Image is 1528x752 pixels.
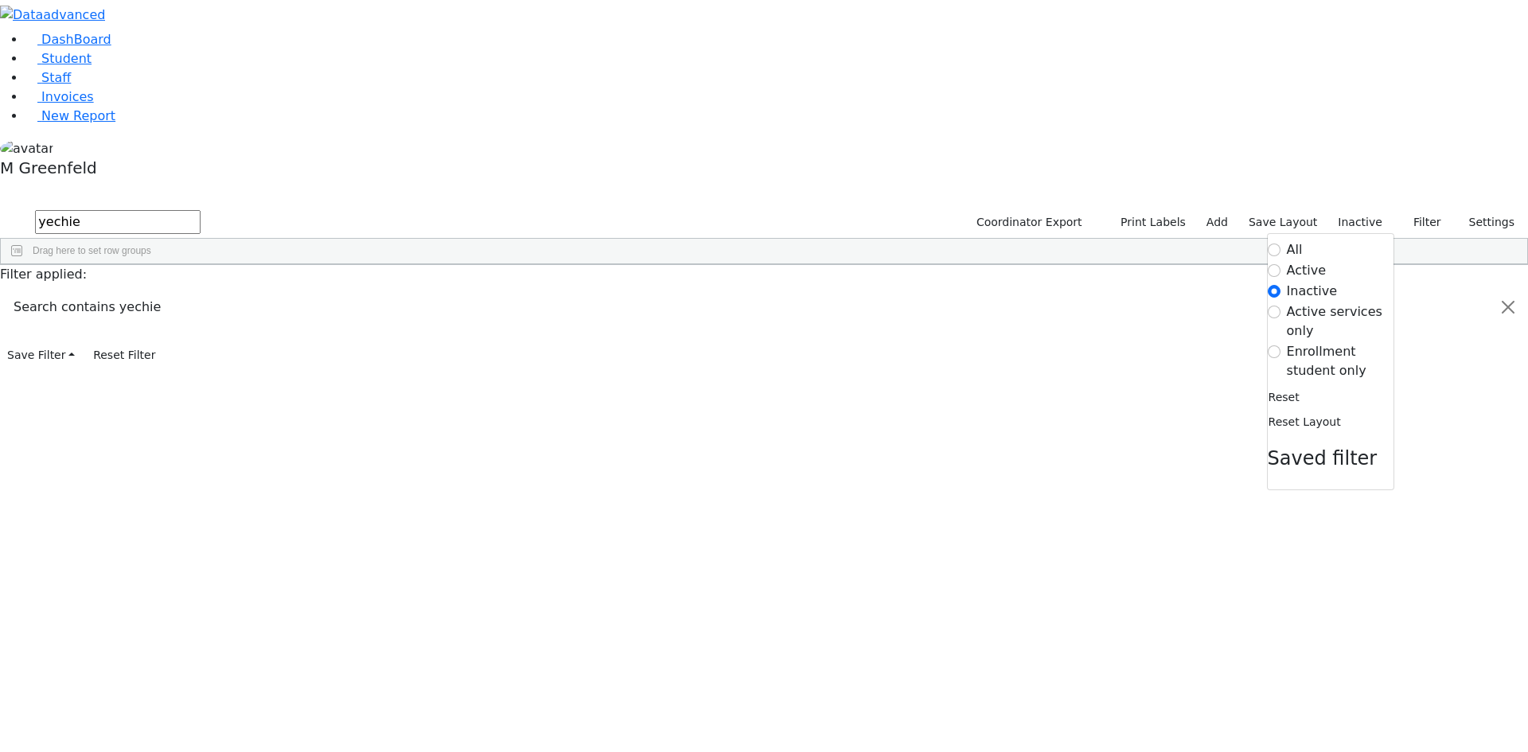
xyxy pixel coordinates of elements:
button: Settings [1448,210,1522,235]
a: New Report [25,108,115,123]
label: Active [1287,261,1327,280]
button: Reset [1268,385,1300,410]
a: Add [1199,210,1235,235]
button: Filter [1393,210,1448,235]
input: Inactive [1268,285,1280,298]
span: Invoices [41,89,94,104]
button: Save Layout [1241,210,1324,235]
a: Staff [25,70,71,85]
label: Enrollment student only [1287,342,1394,380]
button: Reset Layout [1268,410,1342,434]
input: Search [35,210,201,234]
span: DashBoard [41,32,111,47]
input: Enrollment student only [1268,345,1280,358]
a: DashBoard [25,32,111,47]
a: Student [25,51,92,66]
span: Student [41,51,92,66]
label: Inactive [1287,282,1338,301]
input: Active services only [1268,306,1280,318]
input: All [1268,244,1280,256]
span: Saved filter [1268,447,1378,470]
label: Inactive [1331,210,1390,235]
button: Close [1489,285,1527,329]
button: Reset Filter [86,343,162,368]
input: Active [1268,264,1280,277]
button: Print Labels [1102,210,1193,235]
span: Drag here to set row groups [33,245,151,256]
label: Active services only [1287,302,1394,341]
button: Coordinator Export [966,210,1089,235]
span: New Report [41,108,115,123]
span: Staff [41,70,71,85]
div: Settings [1267,233,1394,490]
a: Invoices [25,89,94,104]
label: All [1287,240,1303,259]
